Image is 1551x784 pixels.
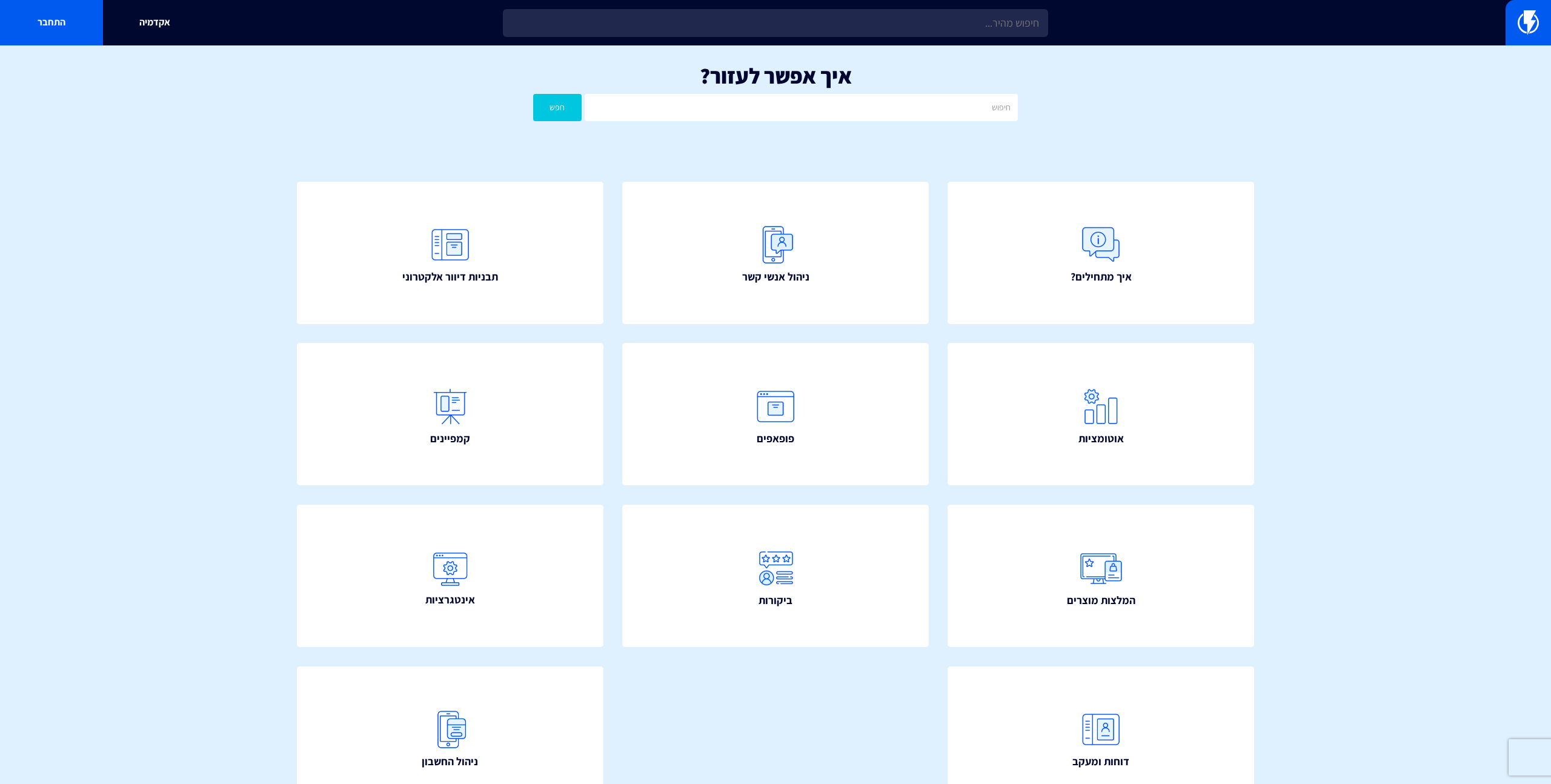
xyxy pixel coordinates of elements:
a: ביקורות [622,505,929,647]
a: המלצות מוצרים [948,505,1254,647]
span: ניהול אנשי קשר [742,269,809,285]
button: חפש [533,94,582,121]
a: אוטומציות [948,343,1254,485]
span: ניהול החשבון [422,754,478,769]
span: אוטומציות [1078,431,1124,447]
h1: איך אפשר לעזור? [18,64,1533,88]
a: ניהול אנשי קשר [622,182,929,324]
a: תבניות דיוור אלקטרוני [297,182,603,324]
a: אינטגרציות [297,505,603,647]
a: פופאפים [622,343,929,485]
a: איך מתחילים? [948,182,1254,324]
span: דוחות ומעקב [1072,754,1129,769]
input: חיפוש [585,94,1018,121]
span: תבניות דיוור אלקטרוני [402,269,498,285]
a: קמפיינים [297,343,603,485]
span: אינטגרציות [425,592,475,608]
span: קמפיינים [430,431,470,447]
span: איך מתחילים? [1071,269,1132,285]
input: חיפוש מהיר... [503,9,1048,37]
span: פופאפים [757,431,794,447]
span: ביקורות [759,593,792,608]
span: המלצות מוצרים [1067,593,1135,608]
